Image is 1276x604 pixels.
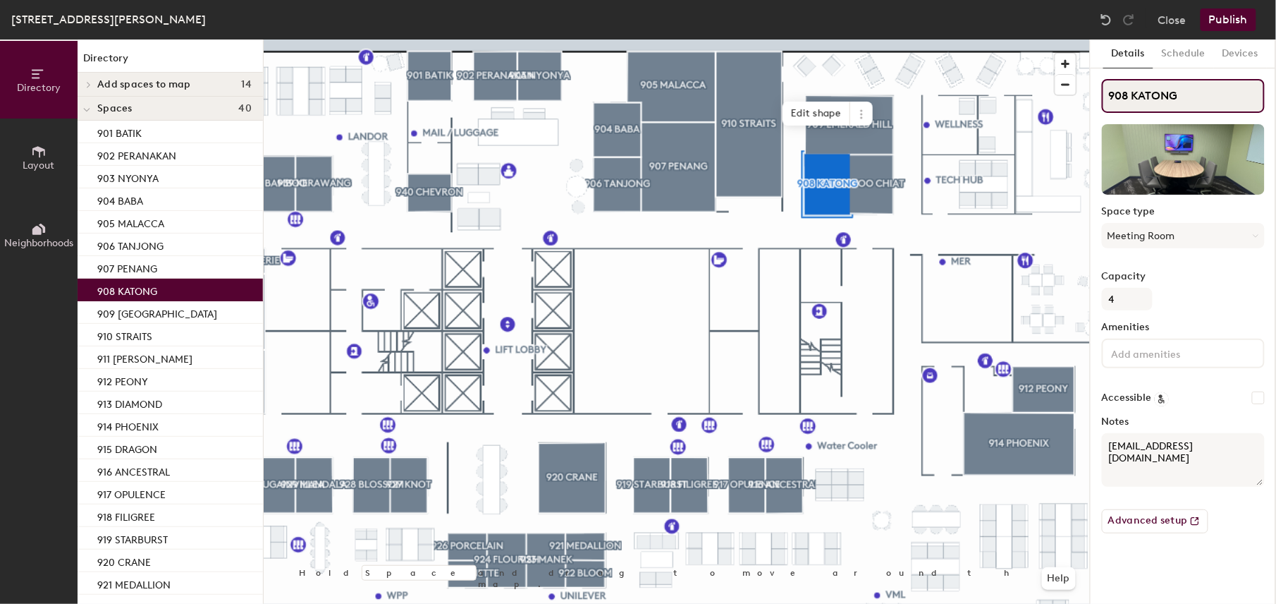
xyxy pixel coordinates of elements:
[97,440,157,456] p: 915 DRAGON
[97,304,217,320] p: 909 [GEOGRAPHIC_DATA]
[1102,206,1265,217] label: Space type
[97,507,155,524] p: 918 FILIGREE
[1042,567,1076,590] button: Help
[1102,271,1265,282] label: Capacity
[97,259,157,275] p: 907 PENANG
[1102,124,1265,195] img: The space named 908 KATONG
[17,82,61,94] span: Directory
[97,372,148,388] p: 912 PEONY
[4,237,73,249] span: Neighborhoods
[97,146,176,162] p: 902 PERANAKAN
[783,102,850,126] span: Edit shape
[1201,8,1256,31] button: Publish
[97,349,192,366] p: 911 [PERSON_NAME]
[97,169,159,185] p: 903 NYONYA
[23,159,55,171] span: Layout
[97,103,133,114] span: Spaces
[1109,344,1236,361] input: Add amenities
[1102,392,1152,404] label: Accessible
[1158,8,1186,31] button: Close
[97,530,168,546] p: 919 STARBURST
[1214,40,1267,68] button: Devices
[1102,322,1265,333] label: Amenities
[1102,416,1265,428] label: Notes
[241,79,252,90] span: 14
[97,575,171,591] p: 921 MEDALLION
[97,327,152,343] p: 910 STRAITS
[97,214,164,230] p: 905 MALACCA
[97,79,191,90] span: Add spaces to map
[97,462,170,478] p: 916 ANCESTRAL
[1102,509,1208,533] button: Advanced setup
[97,485,166,501] p: 917 OPULENCE
[97,394,162,411] p: 913 DIAMOND
[97,282,157,298] p: 908 KATONG
[1102,433,1265,487] textarea: [EMAIL_ADDRESS][DOMAIN_NAME]
[97,236,164,253] p: 906 TANJONG
[1103,40,1153,68] button: Details
[11,11,206,28] div: [STREET_ADDRESS][PERSON_NAME]
[97,552,151,569] p: 920 CRANE
[1099,13,1113,27] img: Undo
[97,123,142,140] p: 901 BATIK
[238,103,252,114] span: 40
[97,191,143,207] p: 904 BABA
[1153,40,1214,68] button: Schedule
[78,51,263,73] h1: Directory
[1102,223,1265,248] button: Meeting Room
[1122,13,1136,27] img: Redo
[97,417,159,433] p: 914 PHOENIX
